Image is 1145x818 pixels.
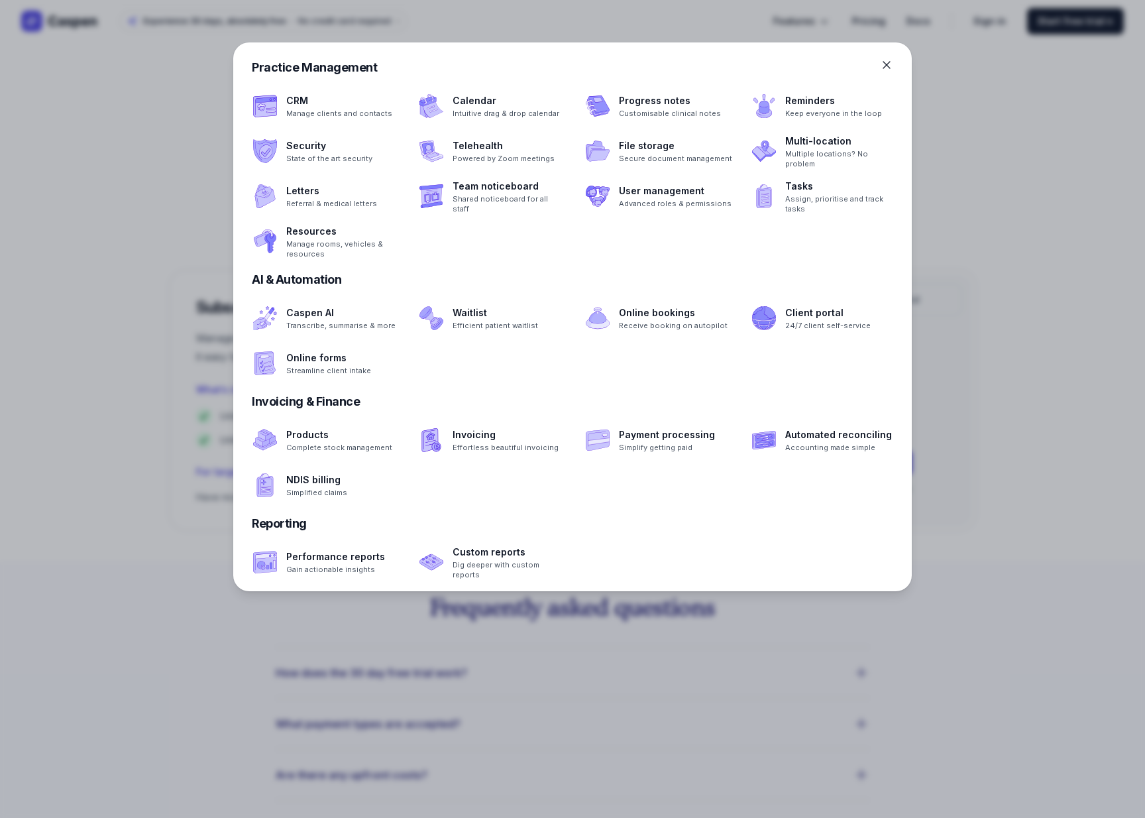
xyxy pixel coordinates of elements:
[453,305,538,321] a: Waitlist
[785,427,892,443] a: Automated reconciling
[286,93,392,109] a: CRM
[785,178,899,194] a: Tasks
[286,183,377,199] a: Letters
[286,472,347,488] a: NDIS billing
[785,93,882,109] a: Reminders
[619,427,715,443] a: Payment processing
[286,427,392,443] a: Products
[286,305,396,321] a: Caspen AI
[453,138,555,154] a: Telehealth
[286,549,385,565] a: Performance reports
[619,305,728,321] a: Online bookings
[785,305,871,321] a: Client portal
[453,544,566,560] a: Custom reports
[286,223,400,239] a: Resources
[619,183,732,199] a: User management
[785,133,899,149] a: Multi-location
[453,178,566,194] a: Team noticeboard
[286,138,372,154] a: Security
[252,392,893,411] div: Invoicing & Finance
[453,93,559,109] a: Calendar
[453,427,559,443] a: Invoicing
[252,514,893,533] div: Reporting
[286,350,371,366] a: Online forms
[619,138,732,154] a: File storage
[619,93,721,109] a: Progress notes
[252,270,893,289] div: AI & Automation
[252,58,893,77] div: Practice Management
